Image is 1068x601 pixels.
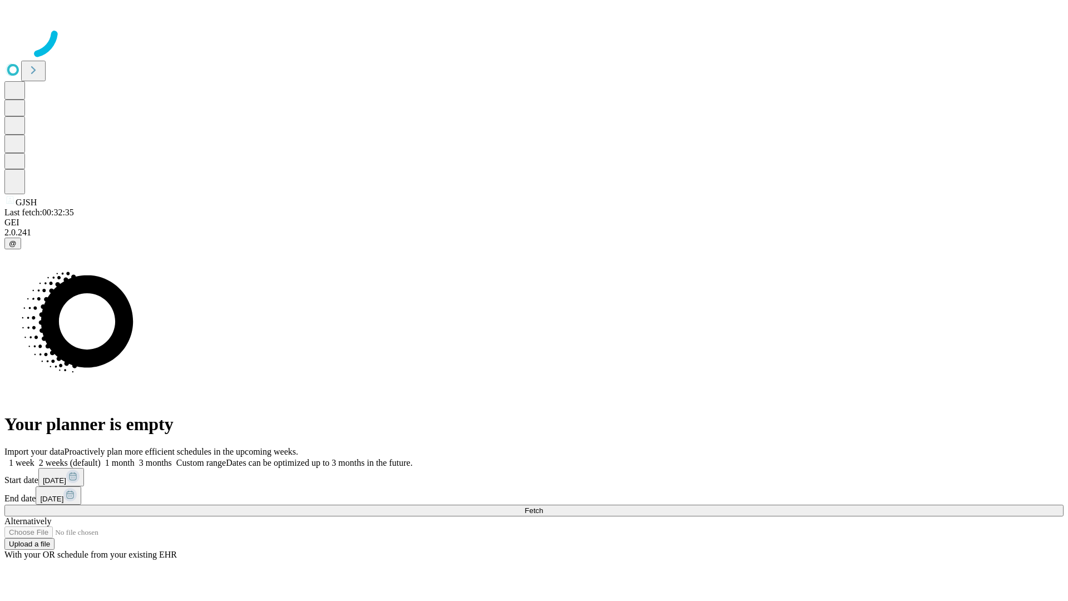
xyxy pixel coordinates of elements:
[9,239,17,248] span: @
[4,505,1064,516] button: Fetch
[9,458,34,467] span: 1 week
[226,458,412,467] span: Dates can be optimized up to 3 months in the future.
[105,458,135,467] span: 1 month
[4,228,1064,238] div: 2.0.241
[16,198,37,207] span: GJSH
[4,447,65,456] span: Import your data
[4,516,51,526] span: Alternatively
[139,458,172,467] span: 3 months
[38,468,84,486] button: [DATE]
[4,486,1064,505] div: End date
[4,208,74,217] span: Last fetch: 00:32:35
[65,447,298,456] span: Proactively plan more efficient schedules in the upcoming weeks.
[40,495,63,503] span: [DATE]
[4,550,177,559] span: With your OR schedule from your existing EHR
[36,486,81,505] button: [DATE]
[4,218,1064,228] div: GEI
[4,538,55,550] button: Upload a file
[4,238,21,249] button: @
[43,476,66,485] span: [DATE]
[176,458,226,467] span: Custom range
[4,468,1064,486] div: Start date
[525,506,543,515] span: Fetch
[4,414,1064,435] h1: Your planner is empty
[39,458,101,467] span: 2 weeks (default)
